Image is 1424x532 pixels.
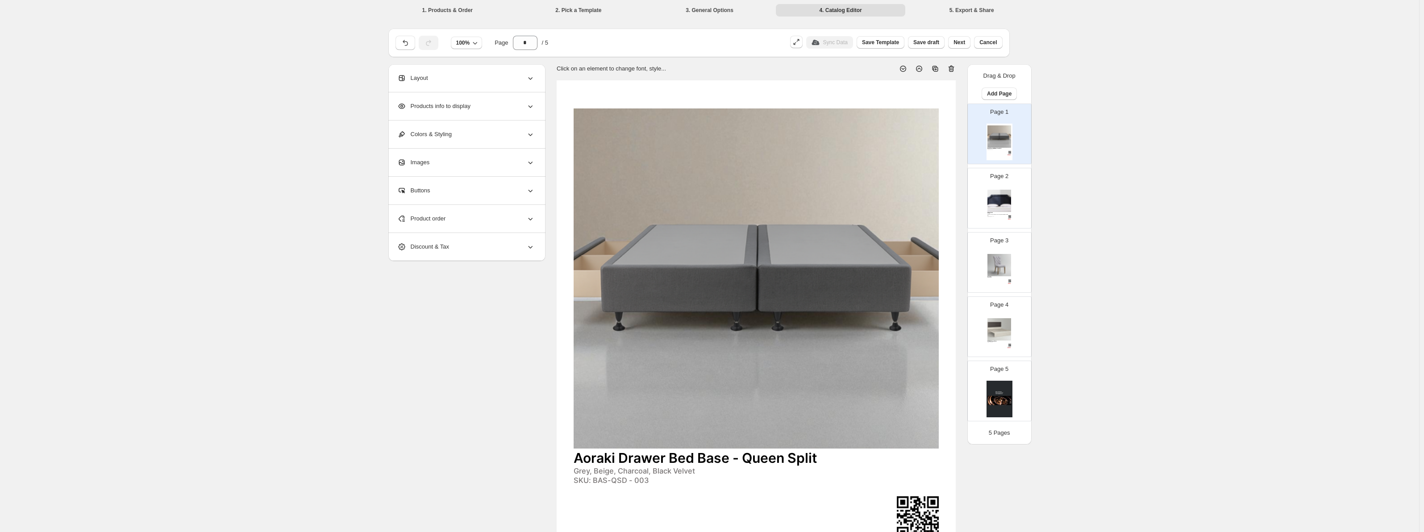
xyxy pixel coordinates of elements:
[999,155,1011,156] div: $ 1243.14
[913,39,939,46] span: Save draft
[574,476,793,485] div: SKU: BAS-QSD - 003
[987,341,1002,342] div: King, Queen, King Single
[987,318,1011,340] img: primaryImage
[857,36,904,49] button: Save Template
[999,283,1011,284] div: $ 499.90
[990,300,1008,309] p: Page 4
[990,108,1008,116] p: Page 1
[542,38,548,47] span: / 5
[987,381,1012,417] img: cover page
[999,348,1011,349] div: $ 2161.73
[908,36,945,49] button: Save draft
[1008,151,1011,154] img: qrcode
[987,277,1002,278] div: SKU: AST-C - 001
[397,158,430,167] span: Images
[967,168,1032,229] div: Page 2primaryImageqrcodeAlbany - BlackOverview The Albany headboard blends classic design with ve...
[979,39,997,46] span: Cancel
[987,213,1008,216] div: Overview The Albany headboard blends classic design with versatile functionality. Its ele...
[948,36,970,49] button: Next
[987,342,1002,343] div: SKU: ATL-BFF - 003
[987,90,1012,97] span: Add Page
[397,186,430,195] span: Buttons
[397,102,471,111] span: Products info to display
[397,242,449,251] span: Discount & Tax
[982,87,1017,100] button: Add Page
[987,125,1011,147] img: primaryImage
[987,190,1011,212] img: primaryImage
[987,148,1011,149] div: Aoraki Drawer Bed Base - Queen Split
[1008,344,1011,346] img: qrcode
[862,39,899,46] span: Save Template
[999,218,1011,219] div: $ 753.82
[397,74,428,83] span: Layout
[987,216,1002,217] div: SKU: ALB-B - 002
[574,108,939,449] img: primaryImage
[397,214,446,223] span: Product order
[999,154,1011,155] div: $ 1367.45
[1008,215,1011,218] img: qrcode
[987,276,1011,277] div: Astra Chair
[967,104,1032,164] div: Page 1primaryImageqrcodeAoraki Drawer Bed Base - Queen SplitGrey, Beige, Charcoal, Black VelvetSK...
[953,39,965,46] span: Next
[967,296,1032,357] div: Page 4primaryImageqrcodeATLAS Bed Frame - FabricKing, Queen, King SingleSKU: ATL-BFF - 003$ 2702....
[987,212,1011,213] div: Albany - Black
[574,467,793,476] div: Grey, Beige, Charcoal, Black Velvet
[987,254,1011,276] img: primaryImage
[574,450,939,466] div: Aoraki Drawer Bed Base - Queen Split
[967,232,1032,293] div: Page 3primaryImageqrcodeAstra ChairSKU: AST-C - 001$ 555.44$ 499.90
[967,361,1032,421] div: Page 5cover page
[983,71,1016,80] p: Drag & Drop
[495,38,508,47] span: Page
[557,64,666,73] p: Click on an element to change font, style...
[456,39,470,46] span: 100%
[451,37,483,49] button: 100%
[990,365,1008,374] p: Page 5
[990,236,1008,245] p: Page 3
[989,428,1010,437] p: 5 Pages
[990,172,1008,181] p: Page 2
[999,219,1011,220] div: $ 527.67
[999,347,1011,348] div: $ 2702.16
[397,130,452,139] span: Colors & Styling
[974,36,1002,49] button: Cancel
[1008,279,1011,282] img: qrcode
